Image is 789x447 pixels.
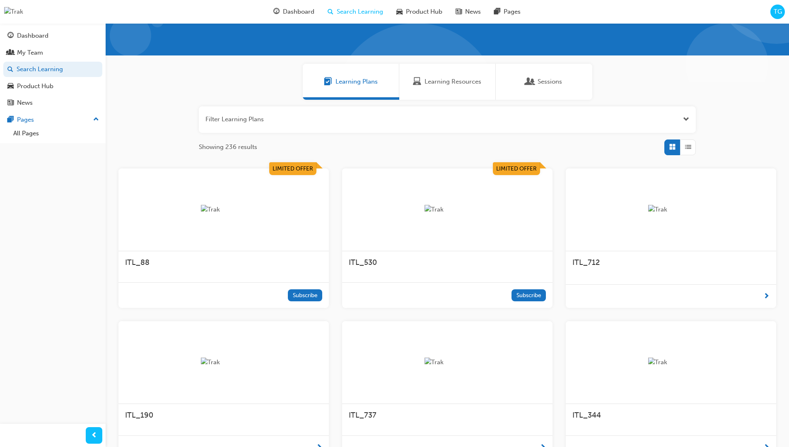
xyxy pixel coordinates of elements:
[770,5,785,19] button: TG
[396,7,403,17] span: car-icon
[267,3,321,20] a: guage-iconDashboard
[125,411,153,420] span: ITL_190
[342,168,553,308] a: Limited OfferTrakITL_530Subscribe
[17,115,34,125] div: Pages
[324,77,332,87] span: Learning Plans
[465,7,481,17] span: News
[512,289,546,301] button: Subscribe
[3,26,102,112] button: DashboardMy TeamSearch LearningProduct HubNews
[3,79,102,94] a: Product Hub
[399,64,496,100] a: Learning ResourcesLearning Resources
[7,116,14,124] span: pages-icon
[496,64,592,100] a: SessionsSessions
[283,7,314,17] span: Dashboard
[406,7,442,17] span: Product Hub
[648,358,694,367] img: Trak
[91,430,97,441] span: prev-icon
[3,45,102,60] a: My Team
[538,77,562,87] span: Sessions
[7,66,13,73] span: search-icon
[17,98,33,108] div: News
[337,7,383,17] span: Search Learning
[273,7,280,17] span: guage-icon
[17,31,48,41] div: Dashboard
[125,258,150,267] span: ITL_88
[3,112,102,127] button: Pages
[425,358,470,367] img: Trak
[3,95,102,111] a: News
[566,168,776,308] a: TrakITL_712
[349,411,376,420] span: ITL_737
[201,358,246,367] img: Trak
[201,205,246,214] img: Trak
[572,411,601,420] span: ITL_344
[199,142,257,152] span: Showing 236 results
[494,7,500,17] span: pages-icon
[7,49,14,57] span: people-icon
[504,7,521,17] span: Pages
[487,3,527,20] a: pages-iconPages
[7,83,14,90] span: car-icon
[321,3,390,20] a: search-iconSearch Learning
[349,258,377,267] span: ITL_530
[328,7,333,17] span: search-icon
[93,114,99,125] span: up-icon
[774,7,782,17] span: TG
[3,62,102,77] a: Search Learning
[10,127,102,140] a: All Pages
[17,48,43,58] div: My Team
[425,77,481,87] span: Learning Resources
[335,77,378,87] span: Learning Plans
[273,165,313,172] span: Limited Offer
[3,28,102,43] a: Dashboard
[669,142,676,152] span: Grid
[7,32,14,40] span: guage-icon
[425,205,470,214] img: Trak
[7,99,14,107] span: news-icon
[118,168,329,308] a: Limited OfferTrakITL_88Subscribe
[303,64,399,100] a: Learning PlansLearning Plans
[413,77,421,87] span: Learning Resources
[572,258,600,267] span: ITL_712
[683,115,689,124] button: Open the filter
[496,165,537,172] span: Limited Offer
[288,289,322,301] button: Subscribe
[763,291,770,302] span: next-icon
[526,77,534,87] span: Sessions
[449,3,487,20] a: news-iconNews
[456,7,462,17] span: news-icon
[390,3,449,20] a: car-iconProduct Hub
[648,205,694,214] img: Trak
[4,7,23,17] img: Trak
[17,82,53,91] div: Product Hub
[685,142,691,152] span: List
